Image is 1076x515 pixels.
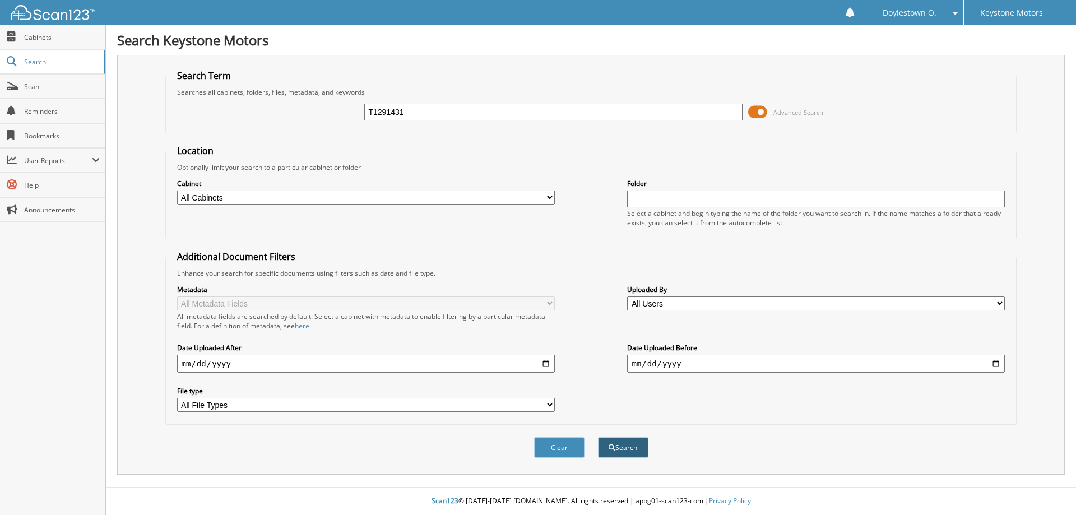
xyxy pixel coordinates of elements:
div: Optionally limit your search to a particular cabinet or folder [171,163,1011,172]
div: Enhance your search for specific documents using filters such as date and file type. [171,268,1011,278]
a: Privacy Policy [709,496,751,505]
img: scan123-logo-white.svg [11,5,95,20]
span: Announcements [24,205,100,215]
span: Keystone Motors [980,10,1043,16]
label: File type [177,386,555,396]
div: Searches all cabinets, folders, files, metadata, and keywords [171,87,1011,97]
span: Doylestown O. [883,10,936,16]
h1: Search Keystone Motors [117,31,1065,49]
a: here [295,321,309,331]
span: Scan123 [432,496,458,505]
span: Bookmarks [24,131,100,141]
span: Reminders [24,106,100,116]
span: Scan [24,82,100,91]
span: Search [24,57,98,67]
span: Help [24,180,100,190]
label: Cabinet [177,179,555,188]
label: Uploaded By [627,285,1005,294]
label: Date Uploaded Before [627,343,1005,352]
div: All metadata fields are searched by default. Select a cabinet with metadata to enable filtering b... [177,312,555,331]
legend: Additional Document Filters [171,250,301,263]
span: Cabinets [24,33,100,42]
button: Search [598,437,648,458]
input: end [627,355,1005,373]
legend: Location [171,145,219,157]
div: Select a cabinet and begin typing the name of the folder you want to search in. If the name match... [627,208,1005,228]
label: Folder [627,179,1005,188]
iframe: Chat Widget [1020,461,1076,515]
span: Advanced Search [773,108,823,117]
label: Date Uploaded After [177,343,555,352]
div: © [DATE]-[DATE] [DOMAIN_NAME]. All rights reserved | appg01-scan123-com | [106,488,1076,515]
button: Clear [534,437,585,458]
input: start [177,355,555,373]
span: User Reports [24,156,92,165]
legend: Search Term [171,69,236,82]
label: Metadata [177,285,555,294]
